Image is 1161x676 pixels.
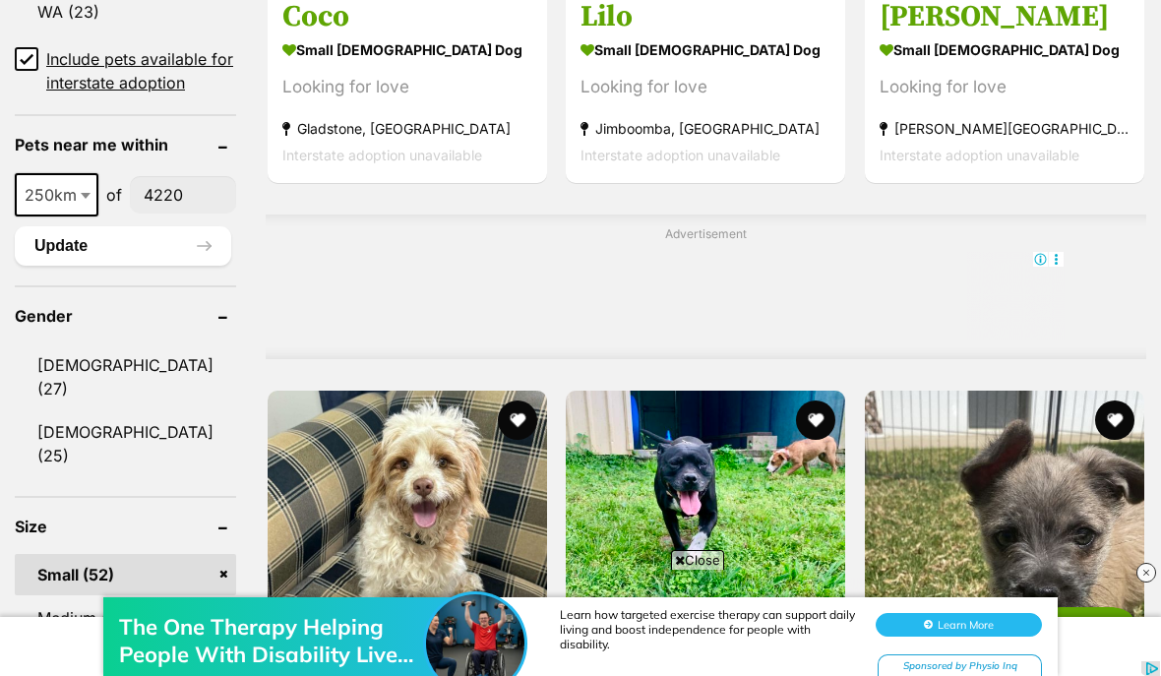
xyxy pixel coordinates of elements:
strong: [PERSON_NAME][GEOGRAPHIC_DATA], [GEOGRAPHIC_DATA] [880,115,1130,142]
span: 250km [17,181,96,209]
button: Update [15,226,231,266]
img: Bear - Cavalier King Charles Spaniel x Poodle (Miniature) Dog [268,391,547,670]
strong: small [DEMOGRAPHIC_DATA] Dog [282,35,532,64]
input: postcode [130,176,236,214]
iframe: Advertisement [348,251,1065,339]
span: Interstate adoption unavailable [580,147,780,163]
strong: Jimboomba, [GEOGRAPHIC_DATA] [580,115,830,142]
strong: small [DEMOGRAPHIC_DATA] Dog [880,35,1130,64]
header: Gender [15,307,236,325]
a: Small (52) [15,554,236,595]
div: Sponsored by Physio Inq [878,96,1042,121]
strong: small [DEMOGRAPHIC_DATA] Dog [580,35,830,64]
button: favourite [797,400,836,440]
div: Looking for love [580,74,830,100]
header: Size [15,518,236,535]
span: Interstate adoption unavailable [880,147,1079,163]
img: Sprinkles - Yorkshire Terrier x Wirehaired Jack Russell Terrier Dog [865,391,1144,670]
button: Learn More [876,55,1042,79]
a: [DEMOGRAPHIC_DATA] (25) [15,411,236,476]
img: The One Therapy Helping People With Disability Live Freely [426,36,524,135]
header: Pets near me within [15,136,236,154]
div: Learn how targeted exercise therapy can support daily living and boost independence for people wi... [560,49,855,93]
a: Include pets available for interstate adoption [15,47,236,94]
span: Close [671,550,724,570]
span: of [106,183,122,207]
span: 250km [15,173,98,216]
span: Include pets available for interstate adoption [46,47,236,94]
button: favourite [498,400,537,440]
div: The One Therapy Helping People With Disability Live Freely [119,55,434,110]
div: Advertisement [266,215,1146,359]
img: close_rtb.svg [1136,563,1156,583]
span: Interstate adoption unavailable [282,147,482,163]
div: Looking for love [282,74,532,100]
button: favourite [1095,400,1134,440]
strong: Gladstone, [GEOGRAPHIC_DATA] [282,115,532,142]
a: [DEMOGRAPHIC_DATA] (27) [15,344,236,409]
div: Looking for love [880,74,1130,100]
img: Remmy - Staffordshire Bull Terrier Dog [566,391,845,670]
